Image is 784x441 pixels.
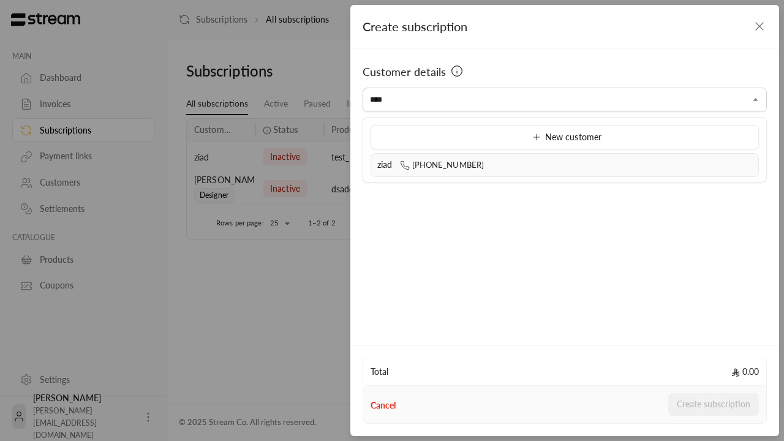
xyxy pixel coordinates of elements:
span: New customer [528,132,601,142]
button: Cancel [371,399,396,412]
button: Close [748,92,763,107]
span: 0.00 [731,366,759,378]
span: Total [371,366,388,378]
span: Create subscription [363,19,467,34]
span: ziad [377,159,393,170]
span: [PHONE_NUMBER] [400,160,484,170]
span: Customer details [363,63,446,80]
